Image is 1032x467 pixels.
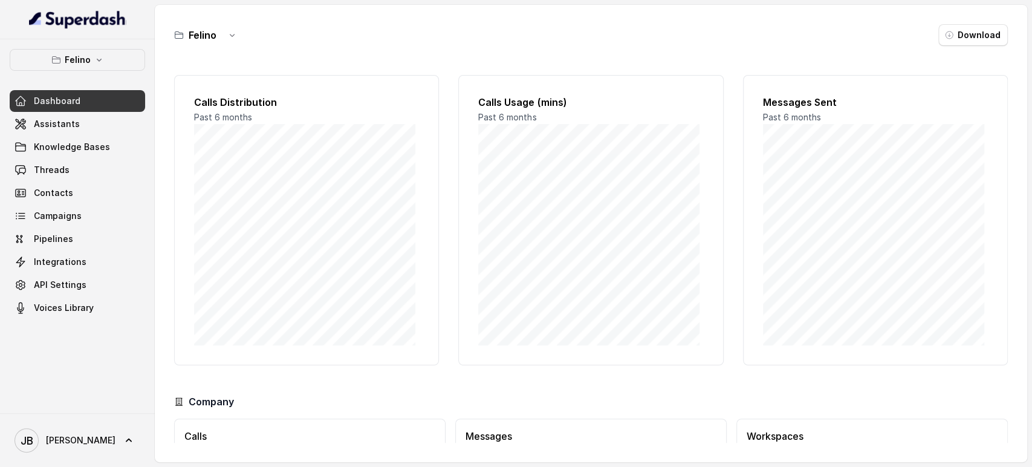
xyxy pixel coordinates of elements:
[763,95,988,109] h2: Messages Sent
[189,394,234,409] h3: Company
[10,423,145,457] a: [PERSON_NAME]
[65,53,91,67] p: Felino
[10,159,145,181] a: Threads
[10,90,145,112] a: Dashboard
[34,118,80,130] span: Assistants
[34,164,70,176] span: Threads
[184,429,435,443] h3: Calls
[34,256,86,268] span: Integrations
[34,141,110,153] span: Knowledge Bases
[466,429,716,443] h3: Messages
[21,434,33,447] text: JB
[10,182,145,204] a: Contacts
[478,95,703,109] h2: Calls Usage (mins)
[34,302,94,314] span: Voices Library
[34,187,73,199] span: Contacts
[10,251,145,273] a: Integrations
[10,205,145,227] a: Campaigns
[34,210,82,222] span: Campaigns
[478,112,536,122] span: Past 6 months
[29,10,126,29] img: light.svg
[10,274,145,296] a: API Settings
[10,113,145,135] a: Assistants
[34,279,86,291] span: API Settings
[938,24,1008,46] button: Download
[194,112,252,122] span: Past 6 months
[10,297,145,319] a: Voices Library
[46,434,115,446] span: [PERSON_NAME]
[10,136,145,158] a: Knowledge Bases
[10,49,145,71] button: Felino
[34,95,80,107] span: Dashboard
[763,112,821,122] span: Past 6 months
[747,429,998,443] h3: Workspaces
[189,28,216,42] h3: Felino
[34,233,73,245] span: Pipelines
[194,95,419,109] h2: Calls Distribution
[10,228,145,250] a: Pipelines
